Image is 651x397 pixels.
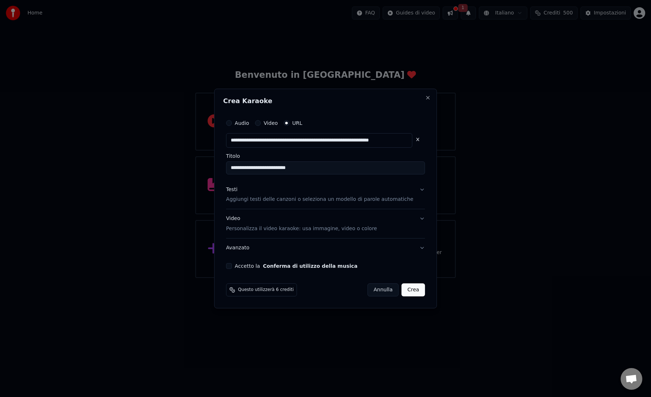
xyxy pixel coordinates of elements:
div: Testi [226,186,237,193]
p: Personalizza il video karaoke: usa immagine, video o colore [226,225,377,232]
p: Aggiungi testi delle canzoni o seleziona un modello di parole automatiche [226,196,413,203]
button: Accetto la [263,263,358,269]
button: TestiAggiungi testi delle canzoni o seleziona un modello di parole automatiche [226,180,425,209]
label: Audio [235,121,249,126]
label: Titolo [226,153,425,159]
div: Video [226,215,377,233]
button: Avanzato [226,238,425,257]
label: URL [292,121,302,126]
h2: Crea Karaoke [223,98,428,104]
button: Annulla [367,283,399,296]
button: VideoPersonalizza il video karaoke: usa immagine, video o colore [226,210,425,238]
label: Accetto la [235,263,357,269]
span: Questo utilizzerà 6 crediti [238,287,294,293]
label: Video [264,121,278,126]
button: Crea [402,283,425,296]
